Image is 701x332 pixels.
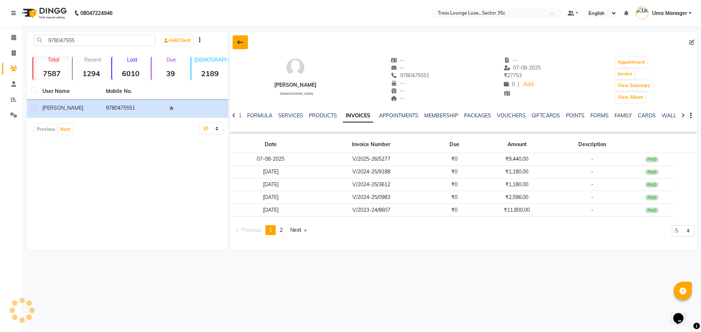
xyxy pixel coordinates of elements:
th: User Name [38,83,101,100]
button: Next [58,124,72,134]
p: [DEMOGRAPHIC_DATA] [194,56,229,63]
span: -- [391,57,405,63]
a: FORMS [590,112,609,119]
span: - [591,194,593,200]
td: V/2024-25/3612 [312,178,431,191]
span: 1 [269,227,272,233]
strong: 2189 [191,69,229,78]
strong: 1294 [73,69,110,78]
td: [DATE] [230,191,312,204]
td: ₹11,800.00 [478,204,555,216]
p: Due [153,56,189,63]
p: Total [36,56,70,63]
td: V/2024-25/0983 [312,191,431,204]
span: 27753 [504,72,522,79]
div: PAID [645,207,659,213]
strong: 7587 [33,69,70,78]
span: - [591,156,593,162]
span: -- [391,80,405,86]
td: ₹9,440.00 [478,153,555,166]
strong: 6010 [112,69,149,78]
span: -- [391,87,405,94]
span: ₹ [504,72,507,79]
span: Previous [241,227,261,233]
td: ₹0 [431,204,478,216]
div: PAID [645,182,659,188]
span: Uma Manager [652,9,687,17]
p: Lost [115,56,149,63]
a: APPOINTMENTS [379,112,418,119]
td: ₹1,180.00 [478,178,555,191]
td: [DATE] [230,204,312,216]
td: ₹0 [431,153,478,166]
a: Add Client [162,35,193,46]
a: WALLET [662,112,682,119]
input: Search by Name/Mobile/Email/Code [34,35,155,46]
a: SERVICES [278,112,303,119]
th: Invoice Number [312,136,431,153]
td: ₹0 [431,191,478,204]
td: ₹1,180.00 [478,165,555,178]
div: PAID [645,157,659,163]
iframe: chat widget [670,303,694,325]
a: POINTS [566,112,585,119]
span: -- [391,65,405,71]
a: PRODUCTS [309,112,337,119]
span: - [591,207,593,213]
td: ₹0 [431,178,478,191]
strong: 39 [152,69,189,78]
button: View Album [616,92,645,102]
span: 0 [504,81,515,87]
td: V/2025-26/5277 [312,153,431,166]
th: Description [556,136,629,153]
div: PAID [645,169,659,175]
a: FAMILY [614,112,632,119]
img: Uma Manager [636,7,648,19]
div: [PERSON_NAME] [274,81,317,89]
th: Mobile No. [101,83,165,100]
span: -- [391,95,405,102]
td: [DATE] [230,178,312,191]
th: Due [431,136,478,153]
nav: Pagination [233,225,310,235]
span: [DEMOGRAPHIC_DATA] [280,92,313,95]
b: 08047224946 [80,3,112,23]
a: FORMULA [247,112,272,119]
button: View Summary [616,81,652,91]
button: Invoice [616,69,634,79]
td: ₹0 [431,165,478,178]
a: Add [522,79,535,90]
span: 9780475551 [391,72,429,79]
span: | [518,81,519,88]
th: Amount [478,136,555,153]
span: 07-08-2025 [504,65,541,71]
div: Back to Client [233,35,248,49]
span: 2 [280,227,283,233]
td: ₹2,596.00 [478,191,555,204]
a: MEMBERSHIP [424,112,458,119]
div: PAID [645,195,659,200]
img: logo [19,3,69,23]
a: CARDS [638,112,656,119]
a: PACKAGES [464,112,491,119]
a: Next [287,225,310,235]
button: Appointment [616,57,647,67]
a: INVOICES [343,109,373,122]
img: avatar [284,56,306,78]
th: Date [230,136,312,153]
td: 9780475551 [101,100,165,118]
span: - [591,168,593,175]
span: - [591,181,593,188]
td: [DATE] [230,165,312,178]
a: GIFTCARDS [532,112,560,119]
td: V/2023-24/8607 [312,204,431,216]
td: V/2024-25/9188 [312,165,431,178]
td: 07-08-2025 [230,153,312,166]
p: Recent [76,56,110,63]
a: VOUCHERS [497,112,526,119]
span: -- [504,57,518,63]
span: [PERSON_NAME] [42,105,83,111]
